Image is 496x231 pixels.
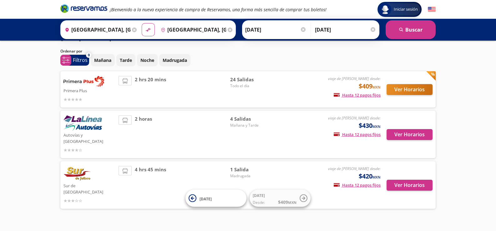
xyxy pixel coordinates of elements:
em: viaje de [PERSON_NAME] desde: [328,166,381,171]
button: [DATE] [185,190,246,207]
button: Tarde [116,54,135,66]
input: Elegir Fecha [245,22,306,38]
span: 24 Salidas [230,76,274,83]
p: Noche [140,57,154,63]
p: Tarde [120,57,132,63]
img: Autovías y La Línea [63,115,102,131]
input: Buscar Destino [158,22,226,38]
em: ¡Bienvenido a la nueva experiencia de compra de Reservamos, una forma más sencilla de comprar tus... [110,7,326,13]
p: Ordenar por [60,48,82,54]
input: Opcional [315,22,376,38]
img: Primera Plus [63,76,104,87]
span: Desde: [253,200,265,205]
span: 0 [88,53,90,58]
span: 4 hrs 45 mins [135,166,166,204]
p: Sur de [GEOGRAPHIC_DATA] [63,182,115,195]
small: MXN [372,175,381,179]
span: Hasta 12 pagos fijos [334,92,381,98]
button: Ver Horarios [387,84,433,95]
p: Filtros [73,56,88,64]
em: viaje de [PERSON_NAME] desde: [328,76,381,81]
span: Todo el día [230,83,274,89]
span: $420 [359,172,381,181]
a: Brand Logo [60,4,107,15]
span: $ 409 [278,199,296,205]
span: Hasta 12 pagos fijos [334,132,381,137]
span: Iniciar sesión [391,6,420,13]
button: Buscar [386,20,436,39]
button: Noche [137,54,158,66]
i: Brand Logo [60,4,107,13]
button: 0Filtros [60,55,89,66]
p: Primera Plus [63,87,115,94]
p: Madrugada [163,57,187,63]
button: Ver Horarios [387,129,433,140]
button: [DATE]Desde:$409MXN [250,190,311,207]
span: 1 Salida [230,166,274,173]
p: Mañana [94,57,111,63]
span: $430 [359,121,381,130]
span: 2 horas [135,115,152,153]
small: MXN [372,124,381,129]
input: Buscar Origen [62,22,130,38]
small: MXN [372,85,381,89]
small: MXN [288,200,296,205]
span: [DATE] [253,193,265,198]
button: Mañana [91,54,115,66]
span: 4 Salidas [230,115,274,123]
button: English [428,6,436,13]
span: 2 hrs 20 mins [135,76,166,103]
button: Ver Horarios [387,180,433,191]
span: [DATE] [200,196,212,201]
span: Hasta 12 pagos fijos [334,182,381,188]
button: Madrugada [159,54,190,66]
span: $409 [359,82,381,91]
p: Autovías y [GEOGRAPHIC_DATA] [63,131,115,144]
span: Madrugada [230,173,274,179]
em: viaje de [PERSON_NAME] desde: [328,115,381,121]
img: Sur de Jalisco [63,166,91,182]
span: Mañana y Tarde [230,123,274,128]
